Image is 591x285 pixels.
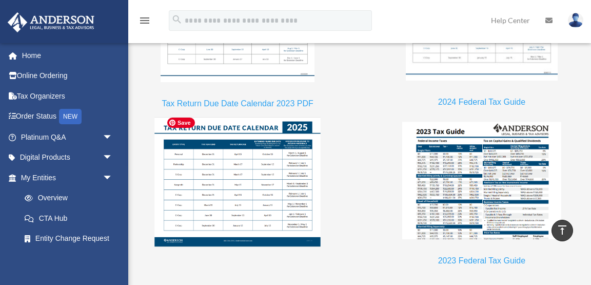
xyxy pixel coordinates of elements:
[167,118,195,128] span: Save
[7,86,128,106] a: Tax Organizers
[139,14,151,27] i: menu
[14,229,128,249] a: Entity Change Request
[5,12,97,32] img: Anderson Advisors Platinum Portal
[438,98,525,111] a: 2024 Federal Tax Guide
[7,66,128,86] a: Online Ordering
[154,118,321,247] img: 2025 tax dates
[59,109,82,124] div: NEW
[7,106,128,127] a: Order StatusNEW
[551,220,573,241] a: vertical_align_top
[14,208,128,229] a: CTA Hub
[103,147,123,168] span: arrow_drop_down
[568,13,583,28] img: User Pic
[7,45,128,66] a: Home
[438,256,525,270] a: 2023 Federal Tax Guide
[171,14,183,25] i: search
[103,127,123,148] span: arrow_drop_down
[402,122,561,239] img: 2023 Federal Tax Reference Guide
[7,167,128,188] a: My Entitiesarrow_drop_down
[14,188,128,208] a: Overview
[103,167,123,188] span: arrow_drop_down
[7,127,128,147] a: Platinum Q&Aarrow_drop_down
[7,147,128,168] a: Digital Productsarrow_drop_down
[162,99,313,113] a: Tax Return Due Date Calendar 2023 PDF
[14,249,128,269] a: Binder Walkthrough
[139,18,151,27] a: menu
[556,224,568,236] i: vertical_align_top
